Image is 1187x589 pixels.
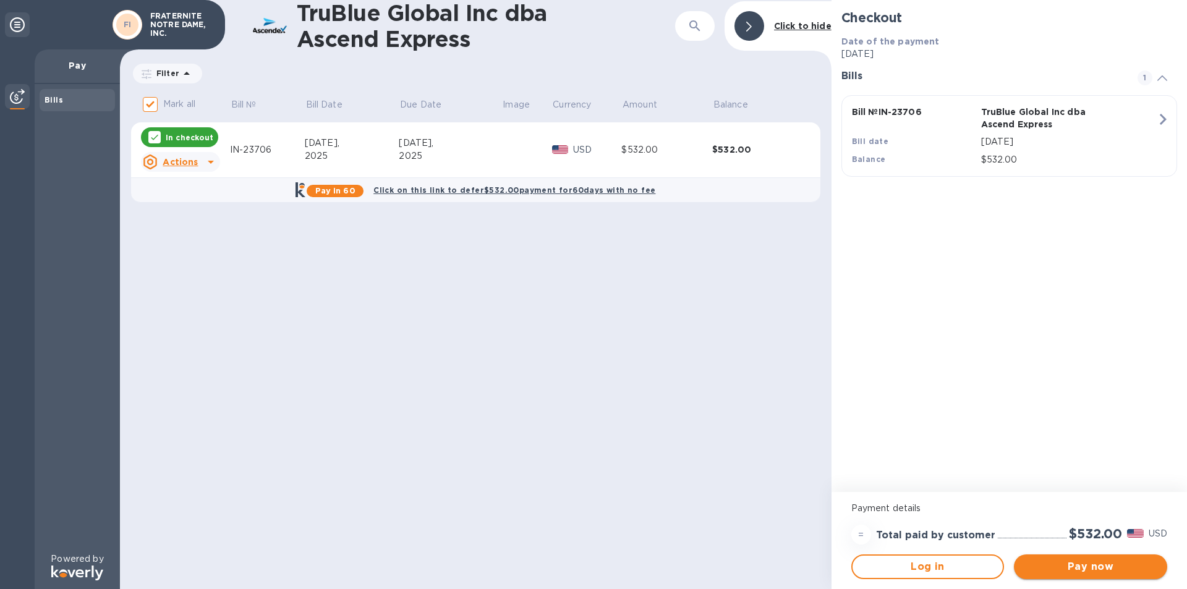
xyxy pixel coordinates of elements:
b: Balance [852,155,886,164]
p: $532.00 [981,153,1157,166]
span: Balance [713,98,764,111]
p: Bill Date [306,98,342,111]
p: Powered by [51,553,103,566]
img: USD [1127,529,1144,538]
span: Amount [623,98,673,111]
p: Mark all [163,98,195,111]
span: Pay now [1024,559,1157,574]
p: Amount [623,98,657,111]
p: Payment details [851,502,1167,515]
div: = [851,525,871,545]
button: Bill №IN-23706TruBlue Global Inc dba Ascend ExpressBill date[DATE]Balance$532.00 [841,95,1177,177]
b: Bills [45,95,63,104]
div: [DATE], [305,137,399,150]
p: Balance [713,98,748,111]
u: Actions [163,157,198,167]
div: $532.00 [621,143,712,156]
p: Currency [553,98,591,111]
b: FI [124,20,132,29]
p: Filter [151,68,179,78]
p: Bill № IN-23706 [852,106,976,118]
span: Bill № [231,98,273,111]
span: Due Date [400,98,457,111]
img: Logo [51,566,103,580]
div: [DATE], [399,137,501,150]
h2: Checkout [841,10,1177,25]
p: Bill № [231,98,257,111]
p: FRATERNITE NOTRE DAME, INC. [150,12,212,38]
b: Date of the payment [841,36,940,46]
button: Log in [851,554,1005,579]
p: TruBlue Global Inc dba Ascend Express [981,106,1105,130]
span: Log in [862,559,993,574]
p: [DATE] [841,48,1177,61]
b: Bill date [852,137,889,146]
p: Due Date [400,98,441,111]
h2: $532.00 [1069,526,1122,541]
p: Pay [45,59,110,72]
p: In checkout [166,132,213,143]
p: USD [573,143,621,156]
div: 2025 [399,150,501,163]
b: Click to hide [774,21,832,31]
h3: Bills [841,70,1123,82]
b: Pay in 60 [315,186,355,195]
p: USD [1149,527,1167,540]
span: Bill Date [306,98,359,111]
p: Image [503,98,530,111]
b: Click on this link to defer $532.00 payment for 60 days with no fee [373,185,655,195]
h3: Total paid by customer [876,530,995,541]
p: [DATE] [981,135,1157,148]
div: 2025 [305,150,399,163]
span: 1 [1138,70,1152,85]
div: IN-23706 [230,143,305,156]
div: $532.00 [712,143,803,156]
button: Pay now [1014,554,1167,579]
img: USD [552,145,569,154]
